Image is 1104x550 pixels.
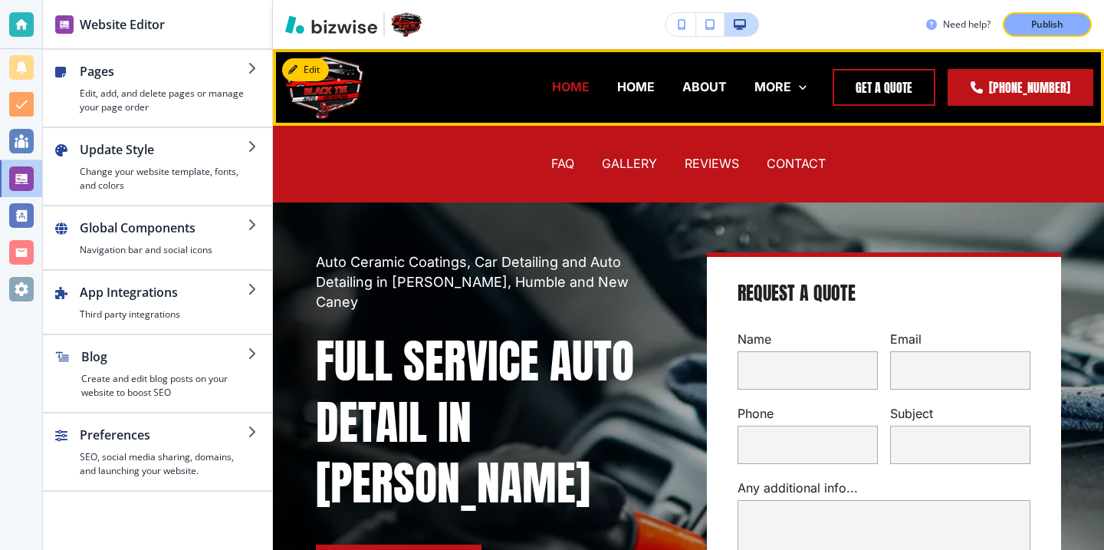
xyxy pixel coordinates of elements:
button: App IntegrationsThird party integrations [43,271,272,334]
p: REQUEST A QUOTE [738,282,856,306]
h2: App Integrations [80,283,248,301]
p: REVIEWS [685,155,739,173]
h3: Need help? [943,18,991,31]
button: PagesEdit, add, and delete pages or manage your page order [43,50,272,127]
h2: Pages [80,62,248,81]
img: Black-Tie Auto Detailing [284,54,366,119]
p: FAQ [551,155,574,173]
h4: Create and edit blog posts on your website to boost SEO [81,372,248,400]
button: PreferencesSEO, social media sharing, domains, and launching your website. [43,413,272,490]
a: [PHONE_NUMBER] [948,69,1093,106]
p: Auto Ceramic Coatings, Car Detailing and Auto Detailing in [PERSON_NAME], Humble and New Caney [316,252,670,312]
p: HOME [617,78,655,96]
h2: Global Components [80,219,248,237]
p: MORE [754,78,791,96]
p: Any additional info... [738,479,1030,497]
h2: Blog [81,347,248,366]
img: Your Logo [391,12,422,37]
p: Name [738,331,878,348]
button: Edit [282,58,329,81]
h4: SEO, social media sharing, domains, and launching your website. [80,450,248,478]
h4: Change your website template, fonts, and colors [80,165,248,193]
img: Bizwise Logo [285,15,377,34]
button: BlogCreate and edit blog posts on your website to boost SEO [43,335,272,412]
img: editor icon [55,15,74,34]
p: Email [890,331,1030,348]
p: HOME [552,78,590,96]
p: ABOUT [682,78,727,96]
h2: Preferences [80,426,248,444]
button: Publish [1003,12,1092,37]
button: Get a Quote [833,69,935,106]
button: Update StyleChange your website template, fonts, and colors [43,128,272,205]
p: CONTACT [767,155,826,173]
h4: Navigation bar and social icons [80,243,248,257]
h2: Website Editor [80,15,165,34]
p: GALLERY [602,155,657,173]
button: Global ComponentsNavigation bar and social icons [43,206,272,269]
p: Phone [738,405,878,423]
p: Subject [890,405,1030,423]
p: FULL SERVICE AUTO DETAIL IN [PERSON_NAME] [316,331,670,514]
h4: Edit, add, and delete pages or manage your page order [80,87,248,114]
h4: Third party integrations [80,308,248,321]
p: Publish [1031,18,1063,31]
h2: Update Style [80,140,248,159]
